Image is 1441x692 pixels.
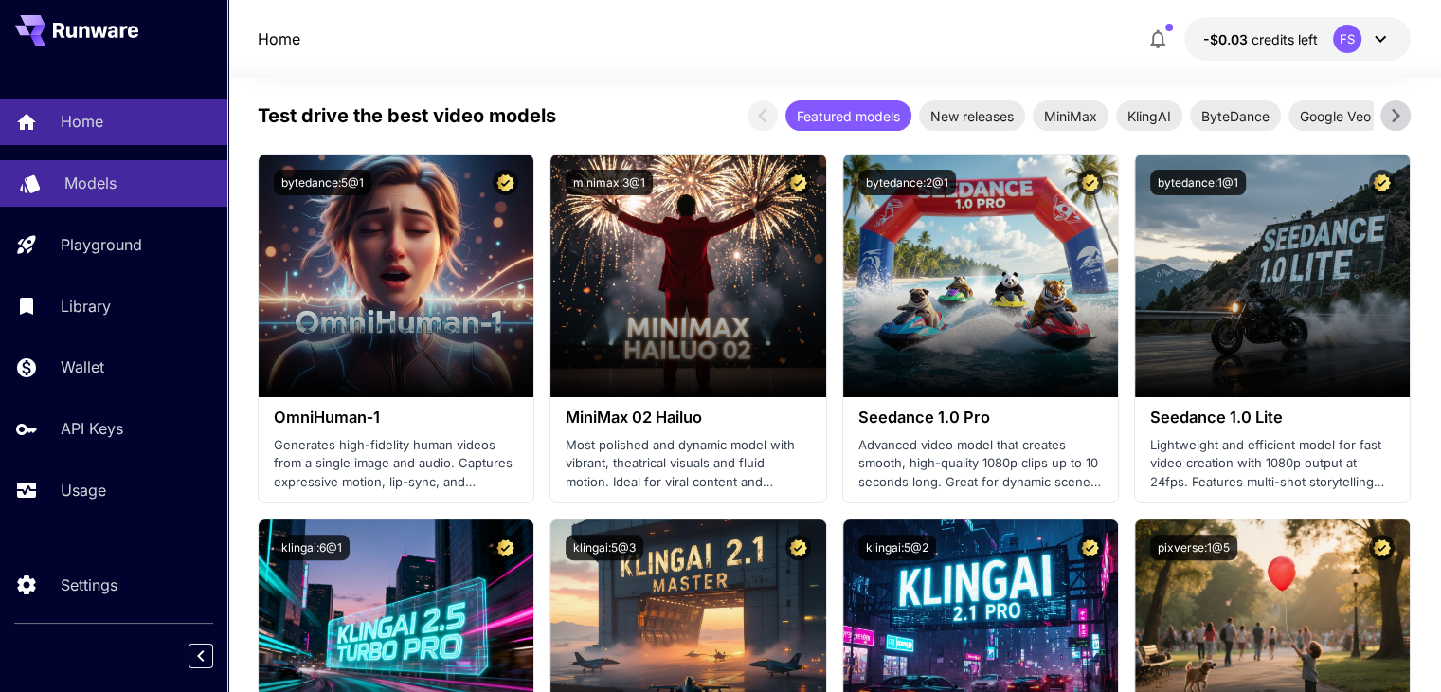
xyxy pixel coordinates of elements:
p: Library [61,295,111,318]
span: Featured models [785,106,911,126]
img: alt [1135,155,1410,397]
button: Collapse sidebar [189,644,213,668]
img: alt [259,155,533,397]
h3: Seedance 1.0 Pro [858,409,1103,427]
p: API Keys [61,417,123,440]
p: Test drive the best video models [258,101,556,130]
div: KlingAI [1116,100,1182,131]
img: alt [843,155,1118,397]
button: bytedance:5@1 [274,170,371,195]
button: klingai:5@3 [566,535,643,560]
span: credits left [1252,31,1318,47]
span: KlingAI [1116,106,1182,126]
button: Certified Model – Vetted for best performance and includes a commercial license. [1369,170,1395,195]
div: MiniMax [1033,100,1108,131]
p: Playground [61,233,142,256]
button: bytedance:1@1 [1150,170,1246,195]
span: MiniMax [1033,106,1108,126]
button: -$0.03202FS [1184,17,1411,61]
div: Google Veo [1288,100,1382,131]
span: New releases [919,106,1025,126]
div: FS [1333,25,1361,53]
p: Usage [61,479,106,501]
button: Certified Model – Vetted for best performance and includes a commercial license. [785,535,811,560]
p: Settings [61,574,117,596]
div: New releases [919,100,1025,131]
button: Certified Model – Vetted for best performance and includes a commercial license. [493,170,518,195]
a: Home [258,27,300,50]
button: klingai:6@1 [274,535,350,560]
div: Collapse sidebar [203,639,227,673]
span: Google Veo [1288,106,1382,126]
h3: OmniHuman‑1 [274,409,518,427]
div: -$0.03202 [1203,29,1318,49]
nav: breadcrumb [258,27,300,50]
div: Featured models [785,100,911,131]
button: bytedance:2@1 [858,170,956,195]
span: ByteDance [1190,106,1281,126]
p: Generates high-fidelity human videos from a single image and audio. Captures expressive motion, l... [274,436,518,492]
div: ByteDance [1190,100,1281,131]
button: Certified Model – Vetted for best performance and includes a commercial license. [493,535,518,560]
span: -$0.03 [1203,31,1252,47]
p: Most polished and dynamic model with vibrant, theatrical visuals and fluid motion. Ideal for vira... [566,436,810,492]
button: Certified Model – Vetted for best performance and includes a commercial license. [785,170,811,195]
p: Home [61,110,103,133]
button: pixverse:1@5 [1150,535,1237,560]
p: Advanced video model that creates smooth, high-quality 1080p clips up to 10 seconds long. Great f... [858,436,1103,492]
p: Models [64,172,117,194]
img: alt [550,155,825,397]
button: Certified Model – Vetted for best performance and includes a commercial license. [1369,535,1395,560]
button: Certified Model – Vetted for best performance and includes a commercial license. [1077,535,1103,560]
button: Certified Model – Vetted for best performance and includes a commercial license. [1077,170,1103,195]
h3: Seedance 1.0 Lite [1150,409,1395,427]
p: Wallet [61,355,104,378]
h3: MiniMax 02 Hailuo [566,409,810,427]
p: Lightweight and efficient model for fast video creation with 1080p output at 24fps. Features mult... [1150,436,1395,492]
button: klingai:5@2 [858,535,936,560]
button: minimax:3@1 [566,170,653,195]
